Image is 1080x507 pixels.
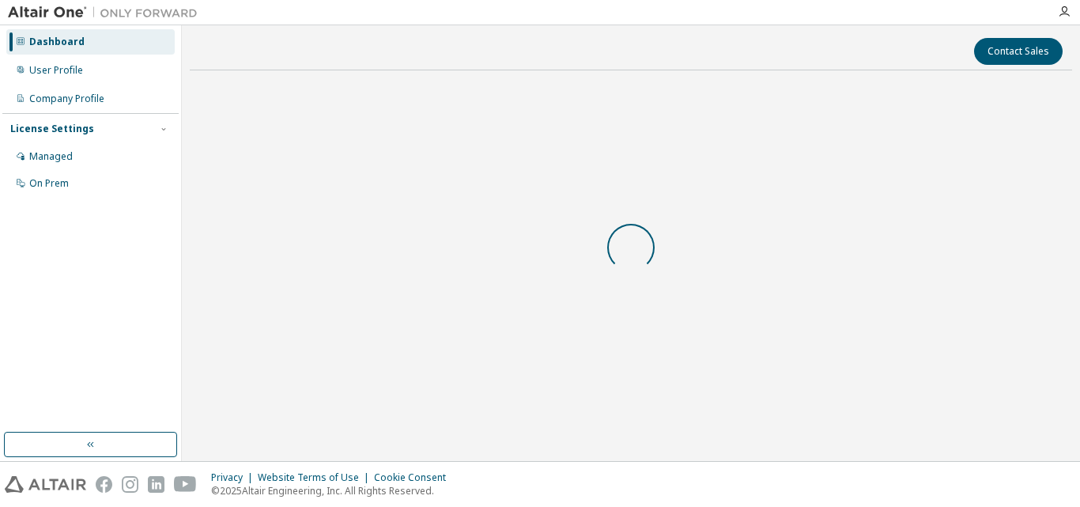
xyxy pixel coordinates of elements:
[96,476,112,493] img: facebook.svg
[148,476,164,493] img: linkedin.svg
[29,177,69,190] div: On Prem
[974,38,1063,65] button: Contact Sales
[29,36,85,48] div: Dashboard
[5,476,86,493] img: altair_logo.svg
[8,5,206,21] img: Altair One
[211,471,258,484] div: Privacy
[10,123,94,135] div: License Settings
[29,64,83,77] div: User Profile
[211,484,455,498] p: © 2025 Altair Engineering, Inc. All Rights Reserved.
[29,93,104,105] div: Company Profile
[122,476,138,493] img: instagram.svg
[174,476,197,493] img: youtube.svg
[258,471,374,484] div: Website Terms of Use
[374,471,455,484] div: Cookie Consent
[29,150,73,163] div: Managed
